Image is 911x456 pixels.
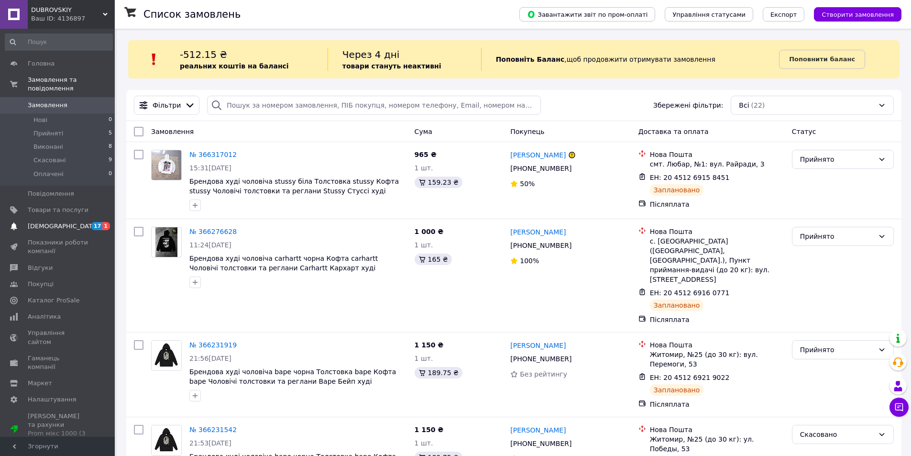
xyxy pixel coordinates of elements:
a: № 366317012 [189,151,237,158]
a: Поповнити баланс [779,50,865,69]
span: Всі [739,100,749,110]
a: Брендова худі чоловіча bape чорна Толстовка bape Кофта bape Чоловічі толстовки та реглани Bape Бе... [189,368,396,395]
span: Нові [33,116,47,124]
div: Заплановано [650,184,704,196]
span: Прийняті [33,129,63,138]
span: Налаштування [28,395,77,404]
span: 1 150 ₴ [415,341,444,349]
span: Аналітика [28,312,61,321]
span: Управління статусами [672,11,746,18]
div: 189.75 ₴ [415,367,462,378]
span: Без рейтингу [520,370,567,378]
b: Поповнити баланс [789,56,855,63]
span: Експорт [770,11,797,18]
div: Житомир, №25 (до 30 кг): ул. Победы, 53 [650,434,784,454]
a: № 366231919 [189,341,237,349]
span: Статус [792,128,816,135]
span: DUBROVSKIY [31,6,103,14]
b: реальних коштів на балансі [180,62,289,70]
span: Скасовані [33,156,66,165]
div: Ваш ID: 4136897 [31,14,115,23]
div: с. [GEOGRAPHIC_DATA] ([GEOGRAPHIC_DATA], [GEOGRAPHIC_DATA].), Пункт приймання-видачі (до 20 кг): ... [650,236,784,284]
span: Товари та послуги [28,206,88,214]
div: Прийнято [800,154,874,165]
div: Нова Пошта [650,340,784,350]
a: [PERSON_NAME] [510,227,566,237]
a: № 366276628 [189,228,237,235]
img: Фото товару [155,227,178,257]
span: 17 [91,222,102,230]
span: ЕН: 20 4512 6916 0771 [650,289,730,297]
button: Завантажити звіт по пром-оплаті [519,7,655,22]
span: 15:31[DATE] [189,164,231,172]
img: Фото товару [152,425,181,455]
span: 5 [109,129,112,138]
span: Показники роботи компанії [28,238,88,256]
span: 1 150 ₴ [415,426,444,434]
span: Оплачені [33,170,64,178]
span: ЕН: 20 4512 6915 8451 [650,174,730,181]
div: смт. Любар, №1: вул. Райради, 3 [650,159,784,169]
span: 1 шт. [415,439,433,447]
div: Житомир, №25 (до 30 кг): вул. Перемоги, 53 [650,350,784,369]
a: Створити замовлення [804,10,901,18]
a: [PERSON_NAME] [510,425,566,435]
span: Управління сайтом [28,329,88,346]
h1: Список замовлень [143,9,241,20]
span: Збережені фільтри: [653,100,723,110]
span: 50% [520,180,535,188]
span: Завантажити звіт по пром-оплаті [527,10,648,19]
div: Заплановано [650,300,704,311]
div: [PHONE_NUMBER] [508,162,573,175]
span: (22) [751,101,765,109]
span: Каталог ProSale [28,296,79,305]
div: Післяплата [650,400,784,409]
span: 965 ₴ [415,151,437,158]
span: Замовлення [151,128,194,135]
span: Через 4 дні [342,49,400,60]
span: 21:53[DATE] [189,439,231,447]
div: Прийнято [800,231,874,242]
input: Пошук за номером замовлення, ПІБ покупця, номером телефону, Email, номером накладної [207,96,540,115]
span: 8 [109,143,112,151]
span: Замовлення та повідомлення [28,76,115,93]
span: 0 [109,170,112,178]
div: Нова Пошта [650,227,784,236]
span: Покупці [28,280,54,289]
span: Фільтри [153,100,181,110]
span: Виконані [33,143,63,151]
div: 165 ₴ [415,254,452,265]
div: Післяплата [650,200,784,209]
span: 1 шт. [415,355,433,362]
button: Експорт [763,7,805,22]
div: [PHONE_NUMBER] [508,437,573,450]
span: Покупець [510,128,544,135]
a: [PERSON_NAME] [510,341,566,350]
div: 159.23 ₴ [415,177,462,188]
span: 9 [109,156,112,165]
b: Поповніть Баланс [496,56,565,63]
button: Чат з покупцем [889,398,909,417]
span: 0 [109,116,112,124]
a: Фото товару [151,340,182,371]
a: Брендова худі чоловіча stussy біла Толстовка stussy Кофта stussy Чоловічі толстовки та реглани St... [189,178,399,204]
img: Фото товару [152,150,181,180]
a: [PERSON_NAME] [510,150,566,160]
span: 1 шт. [415,241,433,249]
span: [DEMOGRAPHIC_DATA] [28,222,99,231]
span: Cума [415,128,432,135]
div: Prom мікс 1000 (3 місяці) [28,429,88,446]
button: Створити замовлення [814,7,901,22]
div: Нова Пошта [650,425,784,434]
span: Відгуки [28,264,53,272]
div: Нова Пошта [650,150,784,159]
span: Головна [28,59,55,68]
span: 1 шт. [415,164,433,172]
span: 1 000 ₴ [415,228,444,235]
span: 11:24[DATE] [189,241,231,249]
a: Брендова худі чоловіча carhartt чорна Кофта carhartt Чоловічі толстовки та реглани Carhartt Карха... [189,255,378,281]
a: Фото товару [151,150,182,180]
